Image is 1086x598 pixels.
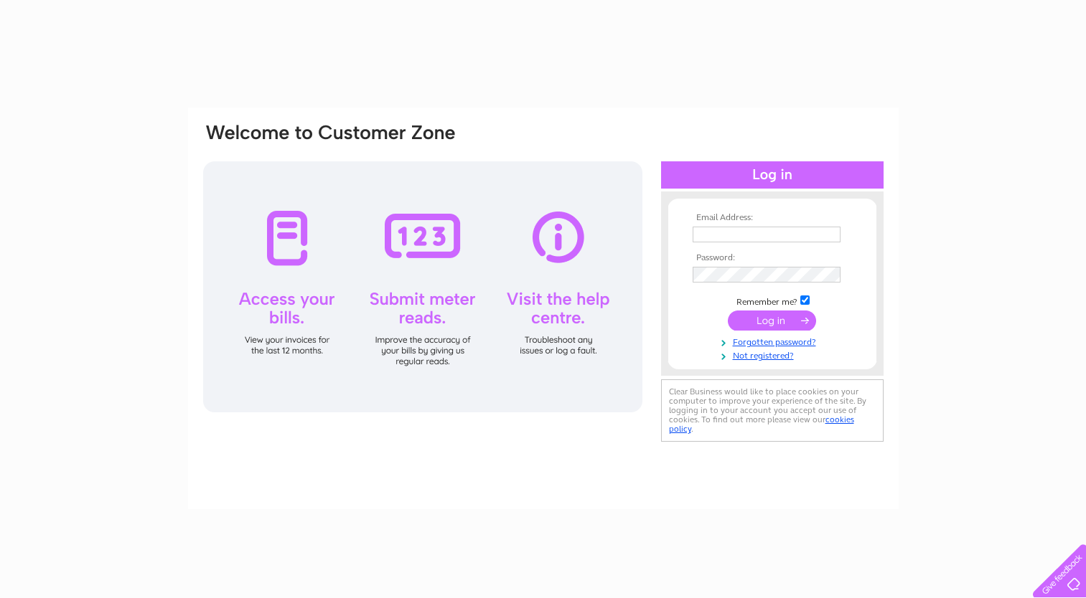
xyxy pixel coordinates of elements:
div: Clear Business would like to place cookies on your computer to improve your experience of the sit... [661,379,884,442]
input: Submit [728,310,816,331]
td: Remember me? [689,293,856,308]
a: Not registered? [693,348,856,361]
a: Forgotten password? [693,334,856,348]
a: cookies policy [669,414,854,434]
th: Email Address: [689,213,856,223]
th: Password: [689,253,856,263]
